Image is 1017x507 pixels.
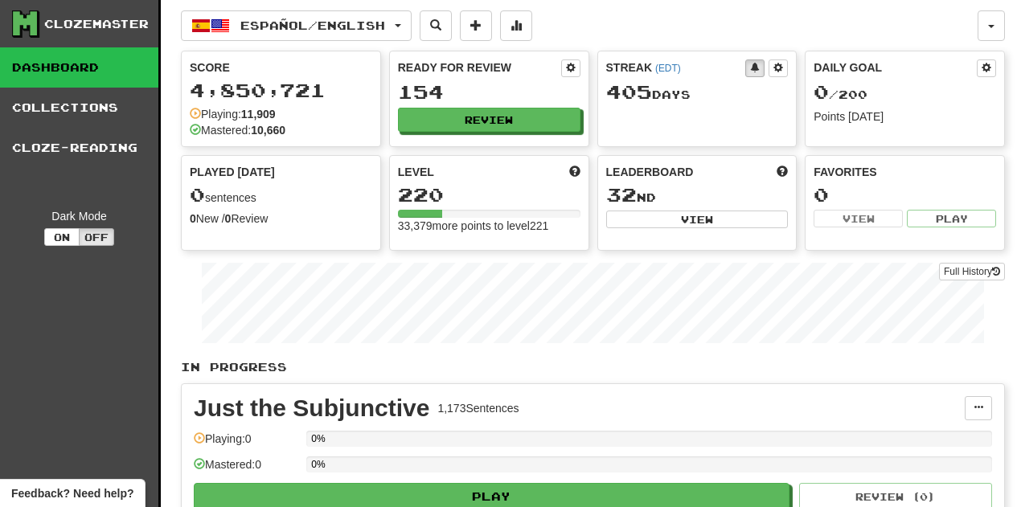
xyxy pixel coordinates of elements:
[79,228,114,246] button: Off
[44,16,149,32] div: Clozemaster
[194,396,429,420] div: Just the Subjunctive
[814,59,977,77] div: Daily Goal
[460,10,492,41] button: Add sentence to collection
[190,80,372,100] div: 4,850,721
[777,164,788,180] span: This week in points, UTC
[190,106,276,122] div: Playing:
[190,211,372,227] div: New / Review
[240,18,385,32] span: Español / English
[606,183,637,206] span: 32
[194,431,298,457] div: Playing: 0
[655,63,681,74] a: (EDT)
[907,210,996,227] button: Play
[190,183,205,206] span: 0
[190,59,372,76] div: Score
[814,108,996,125] div: Points [DATE]
[398,218,580,234] div: 33,379 more points to level 221
[181,359,1005,375] p: In Progress
[398,185,580,205] div: 220
[398,59,561,76] div: Ready for Review
[606,164,694,180] span: Leaderboard
[814,185,996,205] div: 0
[11,485,133,501] span: Open feedback widget
[398,164,434,180] span: Level
[606,59,746,76] div: Streak
[225,212,232,225] strong: 0
[814,88,867,101] span: / 200
[398,82,580,102] div: 154
[606,80,652,103] span: 405
[194,456,298,483] div: Mastered: 0
[251,124,285,137] strong: 10,660
[190,164,275,180] span: Played [DATE]
[814,80,829,103] span: 0
[606,185,789,206] div: nd
[190,122,285,138] div: Mastered:
[398,108,580,132] button: Review
[500,10,532,41] button: More stats
[420,10,452,41] button: Search sentences
[190,212,196,225] strong: 0
[241,108,276,121] strong: 11,909
[190,185,372,206] div: sentences
[12,208,146,224] div: Dark Mode
[437,400,519,416] div: 1,173 Sentences
[44,228,80,246] button: On
[569,164,580,180] span: Score more points to level up
[606,211,789,228] button: View
[606,82,789,103] div: Day s
[814,210,903,227] button: View
[814,164,996,180] div: Favorites
[181,10,412,41] button: Español/English
[939,263,1005,280] a: Full History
